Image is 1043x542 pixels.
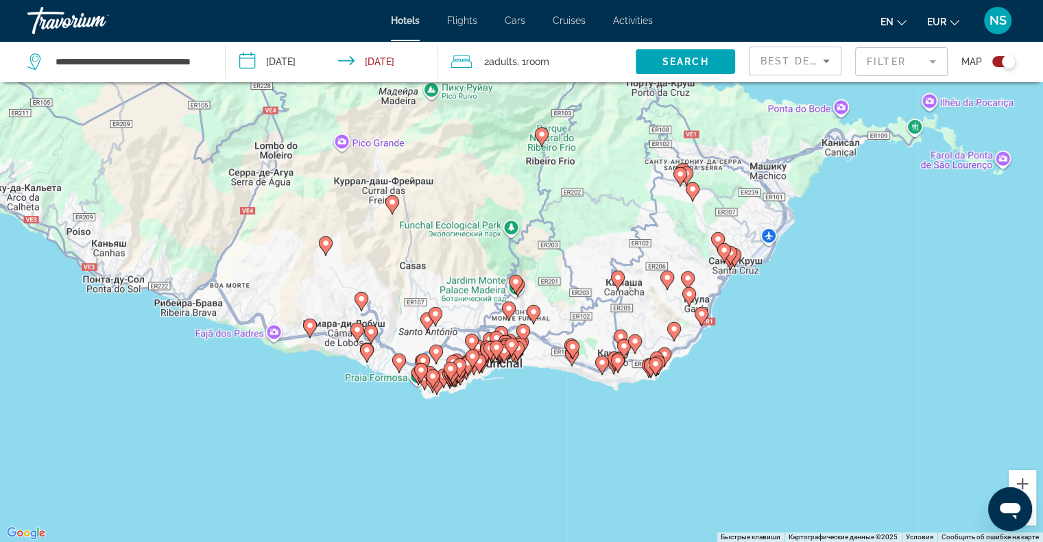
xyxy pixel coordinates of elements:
[906,533,933,541] a: Условия (ссылка откроется в новой вкладке)
[980,6,1016,35] button: User Menu
[789,533,898,541] span: Картографические данные ©2025
[526,56,549,67] span: Room
[517,52,549,71] span: , 1
[760,53,830,69] mat-select: Sort by
[437,41,636,82] button: Travelers: 2 adults, 0 children
[855,47,948,77] button: Filter
[927,16,946,27] span: EUR
[636,49,735,74] button: Search
[3,524,49,542] img: Google
[447,15,477,26] a: Flights
[988,487,1032,531] iframe: Кнопка запуска окна обмена сообщениями
[505,15,525,26] a: Cars
[721,532,780,542] button: Быстрые клавиши
[662,56,709,67] span: Search
[927,12,959,32] button: Change currency
[942,533,1039,541] a: Сообщить об ошибке на карте
[1009,470,1036,497] button: Увеличить
[982,56,1016,68] button: Toggle map
[3,524,49,542] a: Открыть эту область в Google Картах (в новом окне)
[880,12,907,32] button: Change language
[484,52,517,71] span: 2
[489,56,517,67] span: Adults
[391,15,420,26] a: Hotels
[27,3,165,38] a: Travorium
[990,14,1007,27] span: NS
[760,56,832,66] span: Best Deals
[553,15,586,26] a: Cruises
[961,52,982,71] span: Map
[226,41,437,82] button: Check-in date: Apr 10, 2026 Check-out date: Apr 16, 2026
[613,15,653,26] a: Activities
[880,16,894,27] span: en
